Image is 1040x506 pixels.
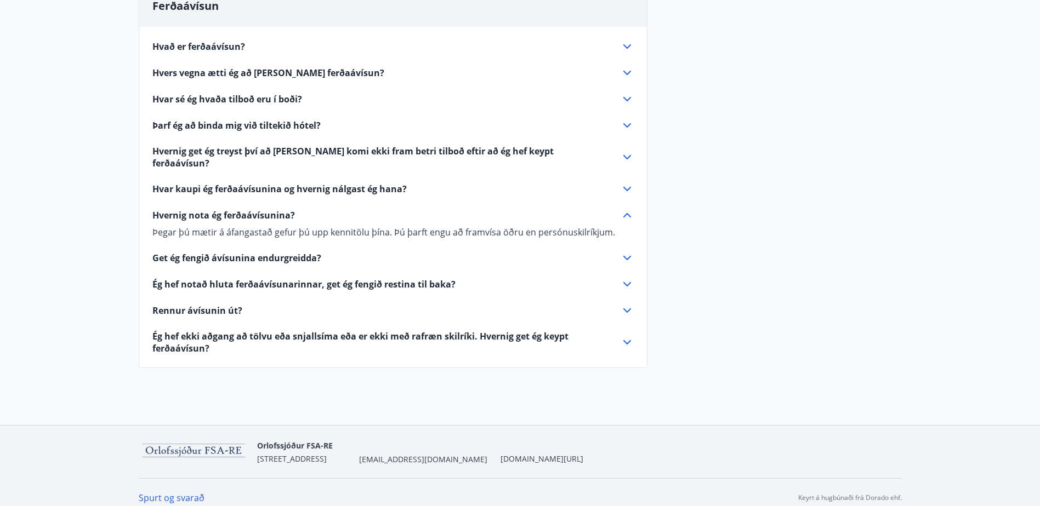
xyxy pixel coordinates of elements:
[152,304,634,317] div: Rennur ávísunin út?
[501,453,583,464] a: [DOMAIN_NAME][URL]
[152,119,321,131] span: Þarf ég að binda mig við tiltekið hótel?
[152,304,242,317] span: Rennur ávísunin út?
[152,222,634,238] div: Hvernig nota ég ferðaávísunina?
[152,251,634,264] div: Get ég fengið ávísunina endurgreidda?
[152,209,634,222] div: Hvernig nota ég ferðaávísunina?
[152,93,634,106] div: Hvar sé ég hvaða tilboð eru í boði?
[152,145,634,169] div: Hvernig get ég treyst því að [PERSON_NAME] komi ekki fram betri tilboð eftir að ég hef keypt ferð...
[152,183,407,195] span: Hvar kaupi ég ferðaávísunina og hvernig nálgast ég hana?
[152,93,302,105] span: Hvar sé ég hvaða tilboð eru í boði?
[152,278,456,290] span: Ég hef notað hluta ferðaávísunarinnar, get ég fengið restina til baka?
[257,453,327,464] span: [STREET_ADDRESS]
[152,182,634,196] div: Hvar kaupi ég ferðaávísunina og hvernig nálgast ég hana?
[152,40,634,53] div: Hvað er ferðaávísun?
[359,454,487,465] span: [EMAIL_ADDRESS][DOMAIN_NAME]
[152,145,607,169] span: Hvernig get ég treyst því að [PERSON_NAME] komi ekki fram betri tilboð eftir að ég hef keypt ferð...
[152,119,634,132] div: Þarf ég að binda mig við tiltekið hótel?
[152,278,634,291] div: Ég hef notað hluta ferðaávísunarinnar, get ég fengið restina til baka?
[152,252,321,264] span: Get ég fengið ávísunina endurgreidda?
[798,493,902,503] p: Keyrt á hugbúnaði frá Dorado ehf.
[152,330,607,354] span: Ég hef ekki aðgang að tölvu eða snjallsíma eða er ekki með rafræn skilríki. Hvernig get ég keypt ...
[152,209,295,221] span: Hvernig nota ég ferðaávísunina?
[152,66,634,79] div: Hvers vegna ætti ég að [PERSON_NAME] ferðaávísun?
[152,67,384,79] span: Hvers vegna ætti ég að [PERSON_NAME] ferðaávísun?
[139,492,204,504] a: Spurt og svarað
[139,440,248,463] img: 9KYmDEypRXG94GXCPf4TxXoKKe9FJA8K7GHHUKiP.png
[257,440,333,451] span: Orlofssjóður FSA-RE
[152,330,634,354] div: Ég hef ekki aðgang að tölvu eða snjallsíma eða er ekki með rafræn skilríki. Hvernig get ég keypt ...
[152,41,245,53] span: Hvað er ferðaávísun?
[152,226,634,238] p: Þegar þú mætir á áfangastað gefur þú upp kennitölu þína. Þú þarft engu að framvísa öðru en persón...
